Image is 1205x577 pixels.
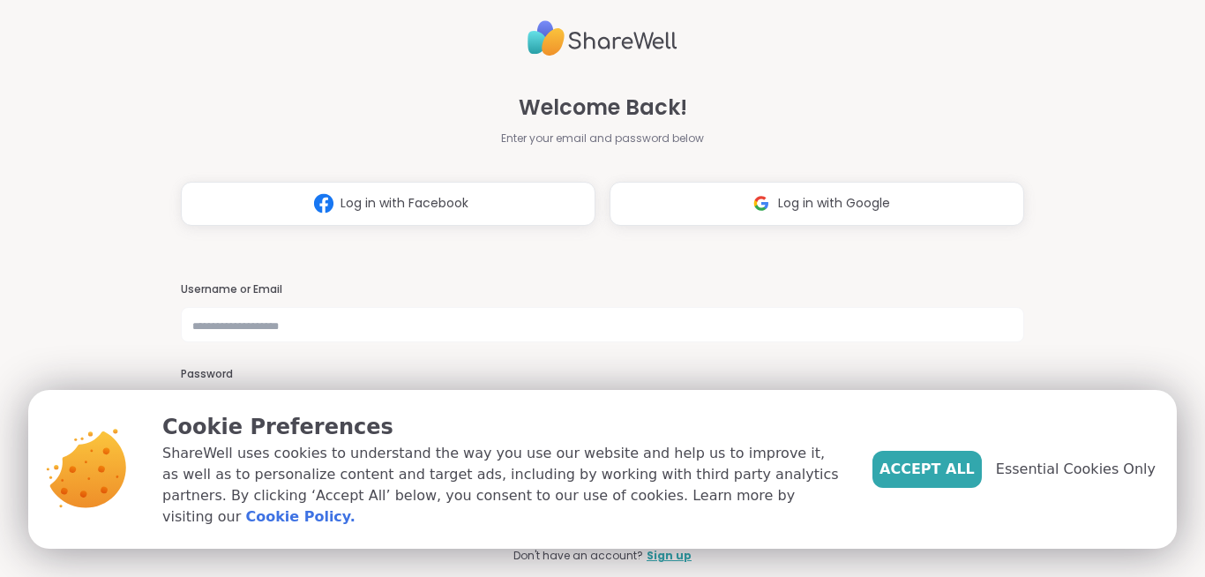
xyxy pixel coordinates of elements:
[519,92,687,124] span: Welcome Back!
[647,548,692,564] a: Sign up
[181,282,1024,297] h3: Username or Email
[996,459,1156,480] span: Essential Cookies Only
[513,548,643,564] span: Don't have an account?
[501,131,704,146] span: Enter your email and password below
[162,443,844,528] p: ShareWell uses cookies to understand the way you use our website and help us to improve it, as we...
[879,459,975,480] span: Accept All
[528,13,677,64] img: ShareWell Logo
[307,187,341,220] img: ShareWell Logomark
[610,182,1024,226] button: Log in with Google
[872,451,982,488] button: Accept All
[778,194,890,213] span: Log in with Google
[745,187,778,220] img: ShareWell Logomark
[181,367,1024,382] h3: Password
[162,411,844,443] p: Cookie Preferences
[181,182,595,226] button: Log in with Facebook
[341,194,468,213] span: Log in with Facebook
[245,506,355,528] a: Cookie Policy.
